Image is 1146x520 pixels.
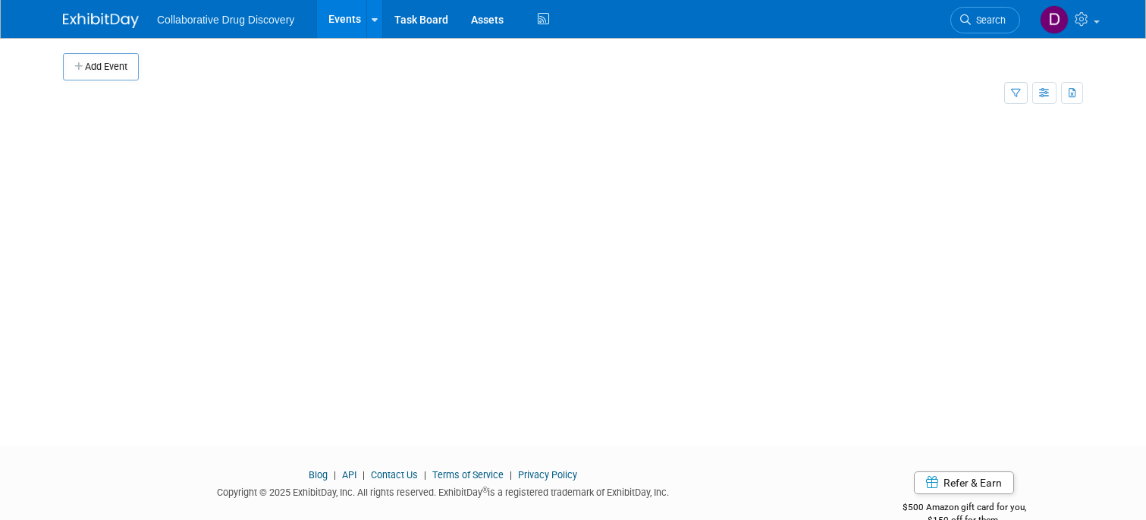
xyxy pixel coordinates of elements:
[1040,5,1069,34] img: Daniel Castro
[971,14,1006,26] span: Search
[63,13,139,28] img: ExhibitDay
[371,469,418,481] a: Contact Us
[950,7,1020,33] a: Search
[63,53,139,80] button: Add Event
[309,469,328,481] a: Blog
[914,471,1014,494] a: Refer & Earn
[330,469,340,481] span: |
[432,469,504,481] a: Terms of Service
[518,469,577,481] a: Privacy Policy
[420,469,430,481] span: |
[506,469,516,481] span: |
[342,469,356,481] a: API
[157,14,294,26] span: Collaborative Drug Discovery
[359,469,369,481] span: |
[482,486,488,494] sup: ®
[63,482,822,500] div: Copyright © 2025 ExhibitDay, Inc. All rights reserved. ExhibitDay is a registered trademark of Ex...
